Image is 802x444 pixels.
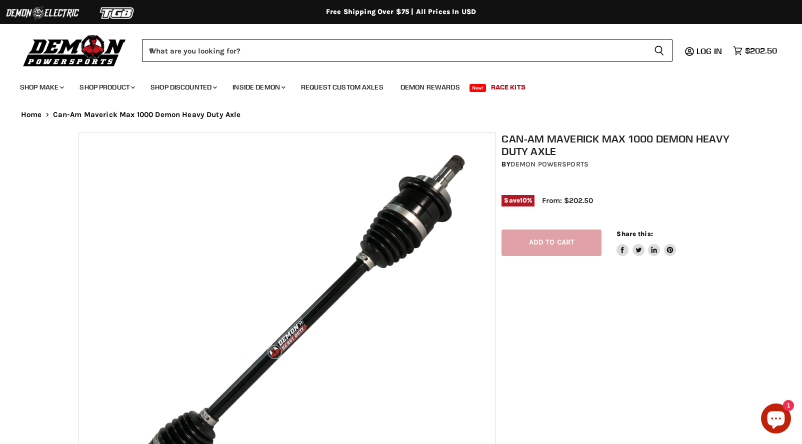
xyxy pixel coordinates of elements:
[469,84,486,92] span: New!
[501,159,729,170] div: by
[745,46,777,55] span: $202.50
[520,196,527,204] span: 10
[142,39,646,62] input: When autocomplete results are available use up and down arrows to review and enter to select
[293,77,391,97] a: Request Custom Axles
[483,77,533,97] a: Race Kits
[696,46,722,56] span: Log in
[72,77,141,97] a: Shop Product
[1,110,801,119] nav: Breadcrumbs
[510,160,588,168] a: Demon Powersports
[12,77,70,97] a: Shop Make
[12,73,774,97] ul: Main menu
[393,77,467,97] a: Demon Rewards
[758,403,794,436] inbox-online-store-chat: Shopify online store chat
[692,46,728,55] a: Log in
[21,110,42,119] a: Home
[501,132,729,157] h1: Can-Am Maverick Max 1000 Demon Heavy Duty Axle
[501,195,534,206] span: Save %
[616,229,676,256] aside: Share this:
[5,3,80,22] img: Demon Electric Logo 2
[143,77,223,97] a: Shop Discounted
[646,39,672,62] button: Search
[225,77,291,97] a: Inside Demon
[20,32,129,68] img: Demon Powersports
[542,196,593,205] span: From: $202.50
[728,43,782,58] a: $202.50
[80,3,155,22] img: TGB Logo 2
[616,230,652,237] span: Share this:
[53,110,241,119] span: Can-Am Maverick Max 1000 Demon Heavy Duty Axle
[1,7,801,16] div: Free Shipping Over $75 | All Prices In USD
[142,39,672,62] form: Product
